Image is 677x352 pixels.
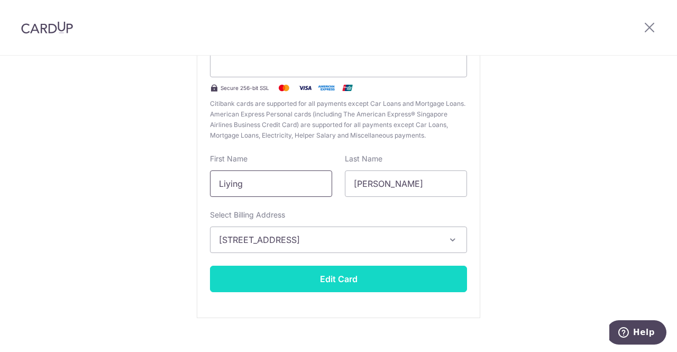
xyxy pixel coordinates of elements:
iframe: Secure card payment input frame [219,58,458,70]
input: Cardholder First Name [210,170,332,197]
img: .alt.amex [316,82,337,94]
img: CardUp [21,21,73,34]
button: [STREET_ADDRESS] [210,227,467,253]
label: Select Billing Address [210,210,285,220]
img: .alt.unionpay [337,82,358,94]
label: First Name [210,154,248,164]
img: Mastercard [273,82,295,94]
img: Visa [295,82,316,94]
span: Secure 256-bit SSL [221,84,269,92]
label: Last Name [345,154,382,164]
span: [STREET_ADDRESS] [219,233,439,246]
input: Cardholder Last Name [345,170,467,197]
iframe: Opens a widget where you can find more information [609,320,666,347]
button: Edit Card [210,266,467,292]
span: Citibank cards are supported for all payments except Car Loans and Mortgage Loans. American Expre... [210,98,467,141]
